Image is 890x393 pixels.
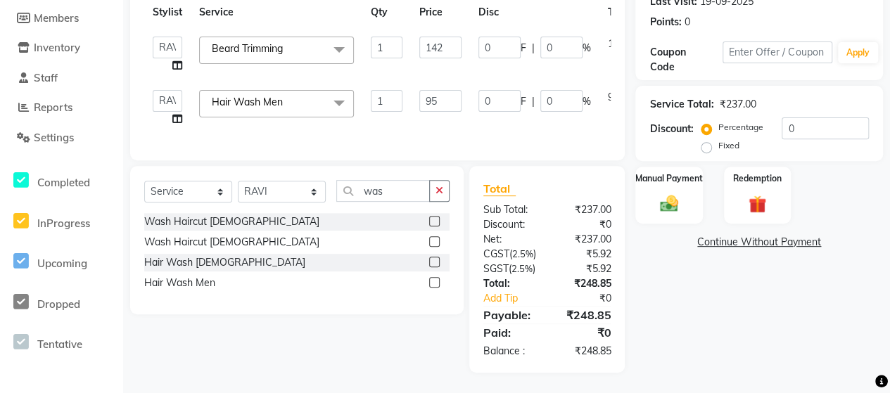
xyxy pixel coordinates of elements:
a: Continue Without Payment [638,235,880,250]
div: Net: [473,232,547,247]
div: ₹5.92 [547,247,622,262]
span: Completed [37,176,90,189]
a: Add Tip [473,291,559,306]
span: InProgress [37,217,90,230]
div: Paid: [473,324,547,341]
span: Members [34,11,79,25]
span: Dropped [37,297,80,311]
a: Reports [4,100,120,116]
div: ₹248.85 [547,344,622,359]
div: ₹0 [547,324,622,341]
div: Wash Haircut [DEMOGRAPHIC_DATA] [144,214,319,229]
input: Search or Scan [336,180,430,202]
div: ₹248.85 [547,307,622,323]
span: Total [483,181,516,196]
label: Fixed [718,139,739,152]
span: Inventory [34,41,80,54]
span: % [583,94,591,109]
span: F [521,41,526,56]
div: Total: [473,276,547,291]
div: Sub Total: [473,202,547,217]
label: Percentage [718,121,763,134]
span: Beard Trimming [212,42,283,55]
span: SGST [483,262,509,275]
label: Redemption [733,172,782,185]
span: Hair Wash Men [212,96,283,108]
div: Discount: [473,217,547,232]
span: 2.5% [512,248,533,259]
span: | [532,41,535,56]
span: Upcoming [37,257,87,270]
div: Service Total: [649,97,713,112]
a: Settings [4,130,120,146]
span: 149.1 [608,37,632,50]
a: Staff [4,70,120,86]
a: Members [4,11,120,27]
div: ₹237.00 [547,232,622,247]
a: x [283,42,289,55]
img: _cash.svg [654,193,684,214]
span: CGST [483,247,509,260]
div: Hair Wash [DEMOGRAPHIC_DATA] [144,255,305,270]
span: % [583,41,591,56]
div: ₹0 [559,291,621,306]
div: ( ) [473,262,547,276]
div: Discount: [649,122,693,136]
div: Coupon Code [649,45,723,75]
div: ₹237.00 [547,202,622,217]
div: ₹248.85 [547,276,622,291]
div: Payable: [473,307,547,323]
div: ₹0 [547,217,622,232]
span: Settings [34,131,74,144]
div: Hair Wash Men [144,276,215,290]
div: ₹237.00 [719,97,756,112]
input: Enter Offer / Coupon Code [723,41,832,63]
div: Balance : [473,344,547,359]
span: Reports [34,101,72,114]
div: ( ) [473,247,547,262]
div: Points: [649,15,681,30]
span: 2.5% [511,263,533,274]
span: 99.75 [608,91,632,103]
div: Wash Haircut [DEMOGRAPHIC_DATA] [144,235,319,250]
span: F [521,94,526,109]
div: ₹5.92 [547,262,622,276]
button: Apply [838,42,878,63]
label: Manual Payment [635,172,703,185]
span: | [532,94,535,109]
a: Inventory [4,40,120,56]
a: x [283,96,289,108]
span: Staff [34,71,58,84]
img: _gift.svg [743,193,773,216]
div: 0 [684,15,689,30]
